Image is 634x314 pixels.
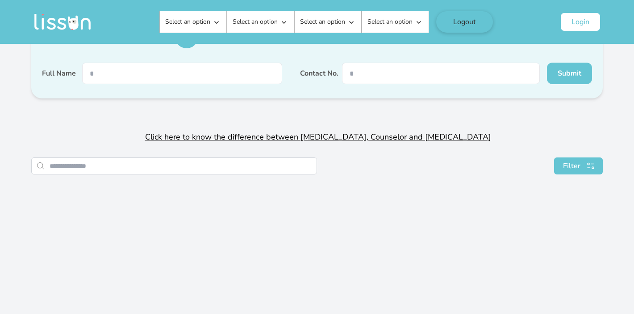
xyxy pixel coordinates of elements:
[300,17,345,26] p: Select an option
[42,68,76,79] label: Full Name
[584,161,597,171] img: search111.svg
[233,17,278,26] p: Select an option
[563,161,580,171] span: Filter
[436,11,493,33] button: Logout
[367,17,413,26] p: Select an option
[561,13,600,31] button: Login
[165,17,210,26] p: Select an option
[300,68,338,79] label: Contact No.
[547,63,592,84] button: Submit
[145,132,491,142] span: Click here to know the difference between [MEDICAL_DATA], Counselor and [MEDICAL_DATA]
[34,14,91,30] img: Lissun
